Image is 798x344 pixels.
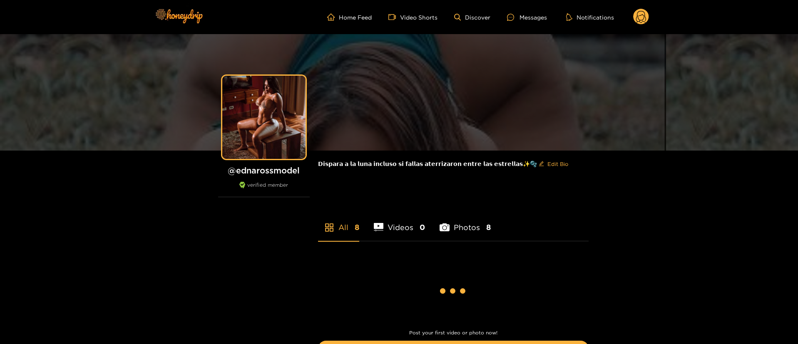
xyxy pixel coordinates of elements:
[388,13,400,21] span: video-camera
[374,203,425,241] li: Videos
[318,151,589,177] div: 𝗗𝗶𝘀𝗽𝗮𝗿𝗮 𝗮 𝗹𝗮 𝗹𝘂𝗻𝗮 𝗶𝗻𝗰𝗹𝘂𝘀𝗼 𝘀𝗶 𝗳𝗮𝗹𝗹𝗮𝘀 𝗮𝘁𝗲𝗿𝗿𝗶𝘇𝗮𝗿𝗼𝗻 𝗲𝗻𝘁𝗿𝗲 𝗹𝗮𝘀 𝗲𝘀𝘁𝗿𝗲𝗹𝗹𝗮𝘀✨🫧
[218,182,310,197] div: verified member
[327,13,339,21] span: home
[355,222,359,233] span: 8
[537,157,570,171] button: editEdit Bio
[454,14,490,21] a: Discover
[547,160,568,168] span: Edit Bio
[318,203,359,241] li: All
[218,165,310,176] h1: @ ednarossmodel
[324,223,334,233] span: appstore
[318,330,589,336] p: Post your first video or photo now!
[388,13,438,21] a: Video Shorts
[327,13,372,21] a: Home Feed
[440,203,491,241] li: Photos
[420,222,425,233] span: 0
[564,13,617,21] button: Notifications
[486,222,491,233] span: 8
[539,161,544,167] span: edit
[507,12,547,22] div: Messages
